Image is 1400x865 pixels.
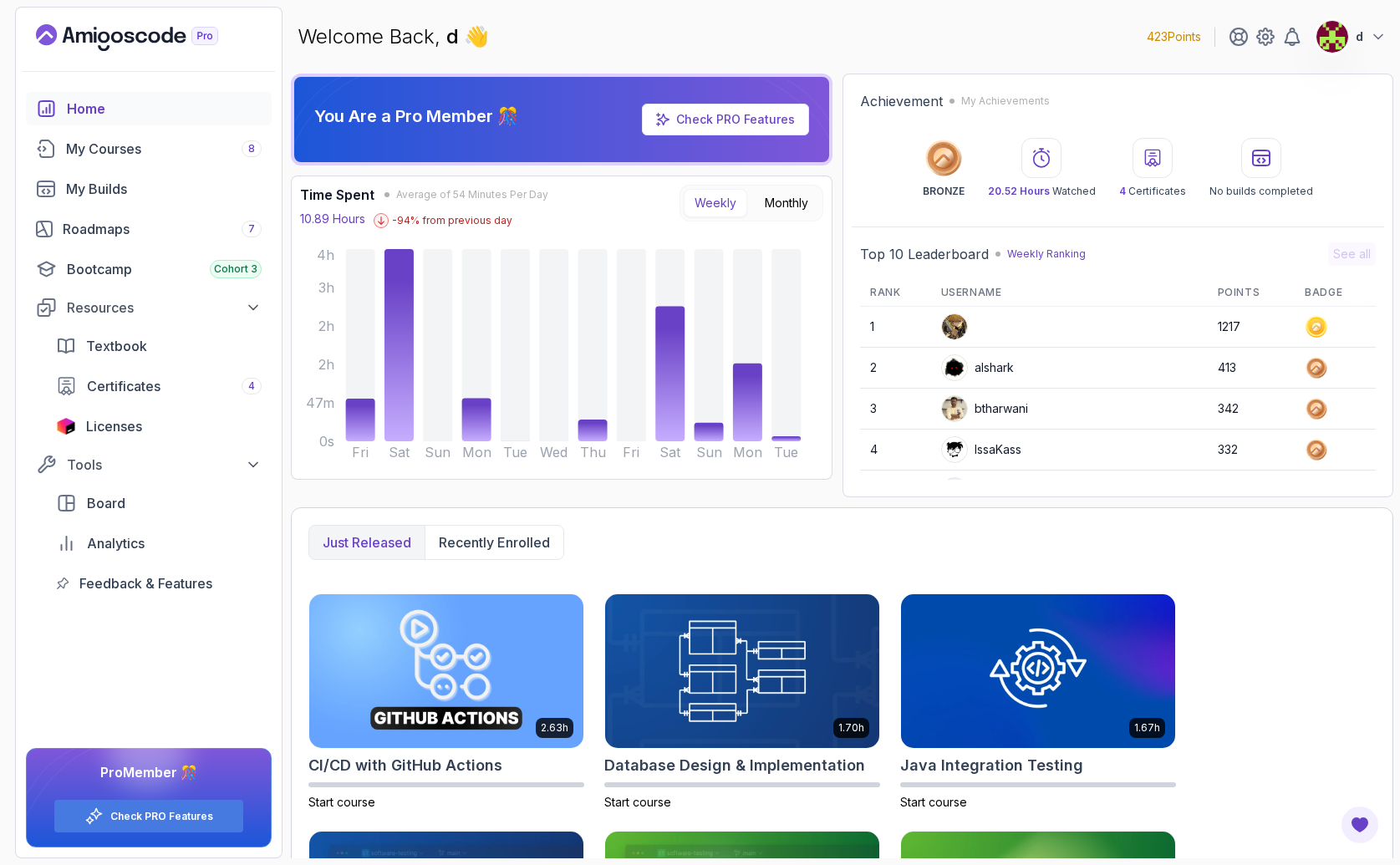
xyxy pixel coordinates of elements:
tspan: Tue [503,445,527,460]
div: alshark [941,354,1014,381]
th: Badge [1295,279,1376,307]
h2: Java Integration Testing [900,754,1083,777]
td: 413 [1208,348,1296,389]
span: Start course [308,795,375,809]
span: 20.52 Hours [988,185,1050,197]
a: analytics [46,527,272,560]
div: Tools [67,455,262,475]
span: d [446,24,464,48]
button: Resources [26,293,272,323]
a: home [26,92,272,125]
tspan: Fri [623,445,639,460]
p: 423 Points [1147,28,1201,45]
p: 1.70h [838,721,864,735]
p: No builds completed [1209,185,1313,198]
tspan: Sun [696,445,722,460]
img: Java Integration Testing card [901,594,1175,748]
th: Rank [860,279,931,307]
tspan: Mon [733,445,762,460]
img: default monster avatar [942,478,967,503]
a: Java Integration Testing card1.67hJava Integration TestingStart course [900,593,1176,811]
a: Check PRO Features [642,104,809,135]
span: 8 [248,142,255,155]
h2: Top 10 Leaderboard [860,244,989,264]
p: 2.63h [541,721,568,735]
td: 5 [860,471,931,511]
button: Weekly [684,189,747,217]
img: user profile image [1316,21,1348,53]
p: d [1356,28,1363,45]
div: Bootcamp [67,259,262,279]
div: IssaKass [941,436,1021,463]
a: Landing page [36,24,257,51]
tspan: Fri [352,445,369,460]
tspan: Sat [389,445,410,460]
td: 3 [860,389,931,430]
p: You Are a Pro Member 🎊 [314,104,518,128]
span: Start course [604,795,671,809]
img: Database Design & Implementation card [605,594,879,748]
a: courses [26,132,272,165]
tspan: 47m [306,395,334,411]
a: bootcamp [26,252,272,286]
img: CI/CD with GitHub Actions card [309,594,583,748]
span: Cohort 3 [214,262,257,276]
button: user profile imaged [1316,20,1387,53]
span: 👋 [461,20,493,53]
a: Database Design & Implementation card1.70hDatabase Design & ImplementationStart course [604,593,880,811]
a: CI/CD with GitHub Actions card2.63hCI/CD with GitHub ActionsStart course [308,593,584,811]
button: Tools [26,450,272,480]
div: My Builds [66,179,262,199]
p: Certificates [1119,185,1186,198]
p: My Achievements [961,94,1050,108]
tspan: 2h [318,357,334,373]
div: GabrielRoger [941,477,1048,504]
tspan: Thu [580,445,606,460]
span: Board [87,493,125,513]
h2: Database Design & Implementation [604,754,865,777]
tspan: Sun [425,445,451,460]
img: jetbrains icon [56,418,76,435]
td: 342 [1208,389,1296,430]
button: Just released [309,526,425,559]
button: See all [1328,242,1376,266]
div: Home [67,99,262,119]
p: Just released [323,532,411,552]
p: Watched [988,185,1096,198]
p: BRONZE [923,185,965,198]
td: 2 [860,348,931,389]
span: 4 [248,379,255,393]
tspan: 0s [319,434,334,450]
img: user profile image [942,437,967,462]
a: feedback [46,567,272,600]
p: 1.67h [1134,721,1160,735]
button: Monthly [754,189,819,217]
th: Username [931,279,1208,307]
div: Resources [67,298,262,318]
tspan: Sat [659,445,681,460]
button: Check PRO Features [53,799,244,833]
tspan: 4h [317,247,334,263]
span: Start course [900,795,967,809]
span: Feedback & Features [79,573,212,593]
tspan: Wed [540,445,568,460]
td: 4 [860,430,931,471]
span: Average of 54 Minutes Per Day [396,188,548,201]
td: 1 [860,307,931,348]
p: Recently enrolled [439,532,550,552]
div: My Courses [66,139,262,159]
a: roadmaps [26,212,272,246]
p: -94 % from previous day [392,214,512,227]
h2: Achievement [860,91,943,111]
a: Check PRO Features [110,810,213,823]
a: builds [26,172,272,206]
img: user profile image [942,396,967,421]
tspan: 2h [318,318,334,334]
a: licenses [46,410,272,443]
p: Weekly Ranking [1007,247,1086,261]
div: btharwani [941,395,1028,422]
a: textbook [46,329,272,363]
a: Check PRO Features [676,112,795,126]
h2: CI/CD with GitHub Actions [308,754,502,777]
tspan: Tue [774,445,798,460]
